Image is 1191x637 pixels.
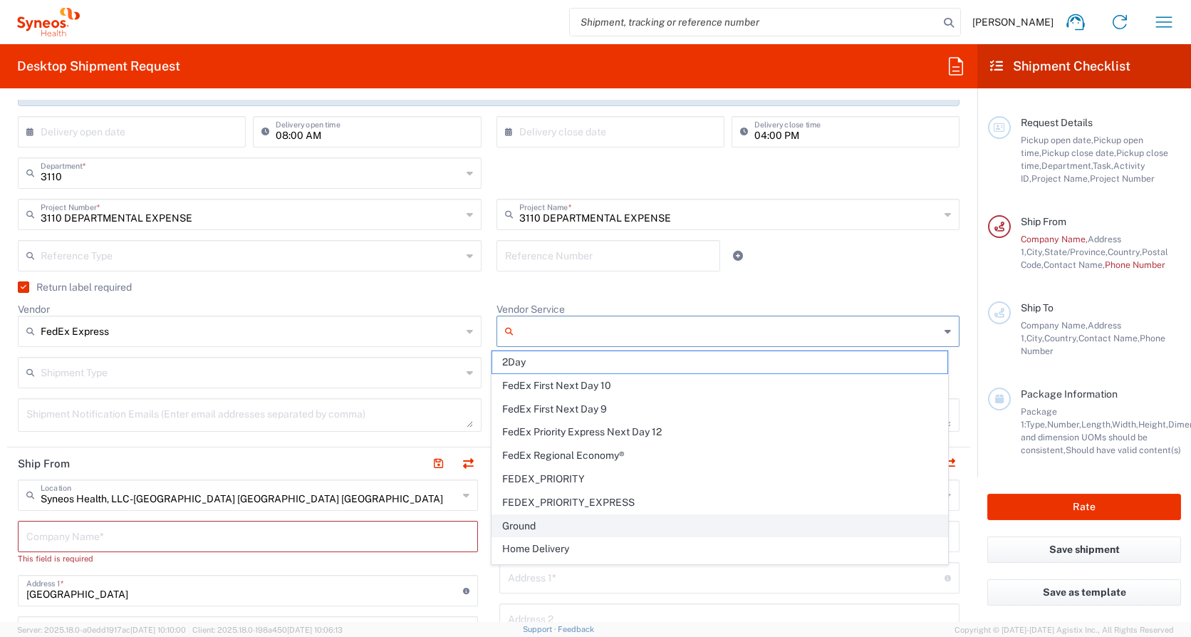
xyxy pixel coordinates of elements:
[1093,160,1113,171] span: Task,
[990,58,1130,75] h2: Shipment Checklist
[1041,160,1093,171] span: Department,
[987,537,1181,563] button: Save shipment
[492,468,947,490] span: FEDEX_PRIORITY
[492,445,947,467] span: FedEx Regional Economy®
[1021,216,1066,227] span: Ship From
[1044,259,1105,270] span: Contact Name,
[570,9,939,36] input: Shipment, tracking or reference number
[18,457,70,471] h2: Ship From
[1044,333,1078,343] span: Country,
[492,515,947,537] span: Ground
[1021,302,1054,314] span: Ship To
[1081,419,1112,430] span: Length,
[1066,445,1181,455] span: Should have valid content(s)
[728,246,748,266] a: Add Reference
[1138,419,1168,430] span: Height,
[192,626,343,634] span: Client: 2025.18.0-198a450
[492,561,947,584] span: International Economy
[955,623,1174,636] span: Copyright © [DATE]-[DATE] Agistix Inc., All Rights Reserved
[492,492,947,514] span: FEDEX_PRIORITY_EXPRESS
[130,626,186,634] span: [DATE] 10:10:00
[1078,333,1140,343] span: Contact Name,
[1031,173,1090,184] span: Project Name,
[1105,259,1165,270] span: Phone Number
[1021,406,1057,430] span: Package 1:
[492,398,947,420] span: FedEx First Next Day 9
[558,625,594,633] a: Feedback
[17,626,186,634] span: Server: 2025.18.0-a0edd1917ac
[987,579,1181,606] button: Save as template
[492,538,947,560] span: Home Delivery
[18,303,50,316] label: Vendor
[1108,247,1142,257] span: Country,
[1112,419,1138,430] span: Width,
[1021,320,1088,331] span: Company Name,
[496,303,565,316] label: Vendor Service
[1026,247,1044,257] span: City,
[1026,419,1047,430] span: Type,
[972,16,1054,29] span: [PERSON_NAME]
[987,494,1181,520] button: Rate
[1021,135,1093,145] span: Pickup open date,
[1044,247,1108,257] span: State/Province,
[17,58,180,75] h2: Desktop Shipment Request
[1047,419,1081,430] span: Number,
[1090,173,1155,184] span: Project Number
[1041,147,1116,158] span: Pickup close date,
[492,351,947,373] span: 2Day
[18,552,478,565] div: This field is required
[1021,388,1118,400] span: Package Information
[523,625,558,633] a: Support
[492,421,947,443] span: FedEx Priority Express Next Day 12
[1026,333,1044,343] span: City,
[18,281,132,293] label: Return label required
[287,626,343,634] span: [DATE] 10:06:13
[492,375,947,397] span: FedEx First Next Day 10
[1021,117,1093,128] span: Request Details
[1021,234,1088,244] span: Company Name,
